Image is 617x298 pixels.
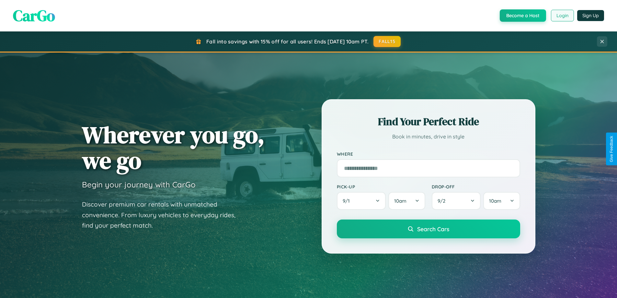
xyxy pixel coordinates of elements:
[388,192,425,210] button: 10am
[577,10,604,21] button: Sign Up
[337,192,386,210] button: 9/1
[82,199,244,231] p: Discover premium car rentals with unmatched convenience. From luxury vehicles to everyday rides, ...
[337,184,425,189] label: Pick-up
[394,198,406,204] span: 10am
[609,136,614,162] div: Give Feedback
[206,38,369,45] span: Fall into savings with 15% off for all users! Ends [DATE] 10am PT.
[337,220,520,238] button: Search Cars
[373,36,401,47] button: FALL15
[432,184,520,189] label: Drop-off
[483,192,520,210] button: 10am
[343,198,353,204] span: 9 / 1
[551,10,574,21] button: Login
[417,225,449,232] span: Search Cars
[337,114,520,129] h2: Find Your Perfect Ride
[82,180,196,189] h3: Begin your journey with CarGo
[82,122,265,173] h1: Wherever you go, we go
[432,192,481,210] button: 9/2
[337,151,520,157] label: Where
[13,5,55,26] span: CarGo
[337,132,520,141] p: Book in minutes, drive in style
[500,9,546,22] button: Become a Host
[438,198,449,204] span: 9 / 2
[489,198,501,204] span: 10am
